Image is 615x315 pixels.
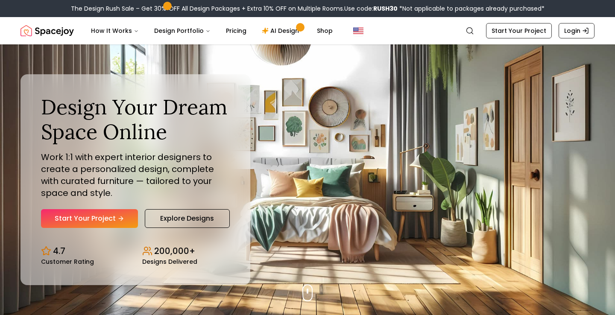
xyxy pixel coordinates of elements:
img: United States [353,26,363,36]
button: How It Works [84,22,146,39]
span: Use code: [344,4,398,13]
a: Start Your Project [486,23,552,38]
p: 200,000+ [154,245,195,257]
b: RUSH30 [373,4,398,13]
a: Spacejoy [20,22,74,39]
a: Pricing [219,22,253,39]
nav: Global [20,17,594,44]
a: Start Your Project [41,209,138,228]
a: Shop [310,22,340,39]
a: Login [559,23,594,38]
p: Work 1:1 with expert interior designers to create a personalized design, complete with curated fu... [41,151,230,199]
small: Customer Rating [41,259,94,265]
span: *Not applicable to packages already purchased* [398,4,545,13]
p: 4.7 [53,245,65,257]
button: Design Portfolio [147,22,217,39]
nav: Main [84,22,340,39]
div: The Design Rush Sale – Get 30% OFF All Design Packages + Extra 10% OFF on Multiple Rooms. [71,4,545,13]
img: Spacejoy Logo [20,22,74,39]
div: Design stats [41,238,230,265]
h1: Design Your Dream Space Online [41,95,230,144]
small: Designs Delivered [142,259,197,265]
a: Explore Designs [145,209,230,228]
a: AI Design [255,22,308,39]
